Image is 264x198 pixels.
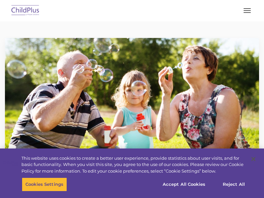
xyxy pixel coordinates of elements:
div: This website uses cookies to create a better user experience, provide statistics about user visit... [21,155,246,175]
button: Close [246,152,261,166]
button: Accept All Cookies [159,178,209,191]
button: Reject All [213,178,254,191]
button: Cookies Settings [22,178,67,191]
img: ChildPlus by Procare Solutions [10,3,41,18]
